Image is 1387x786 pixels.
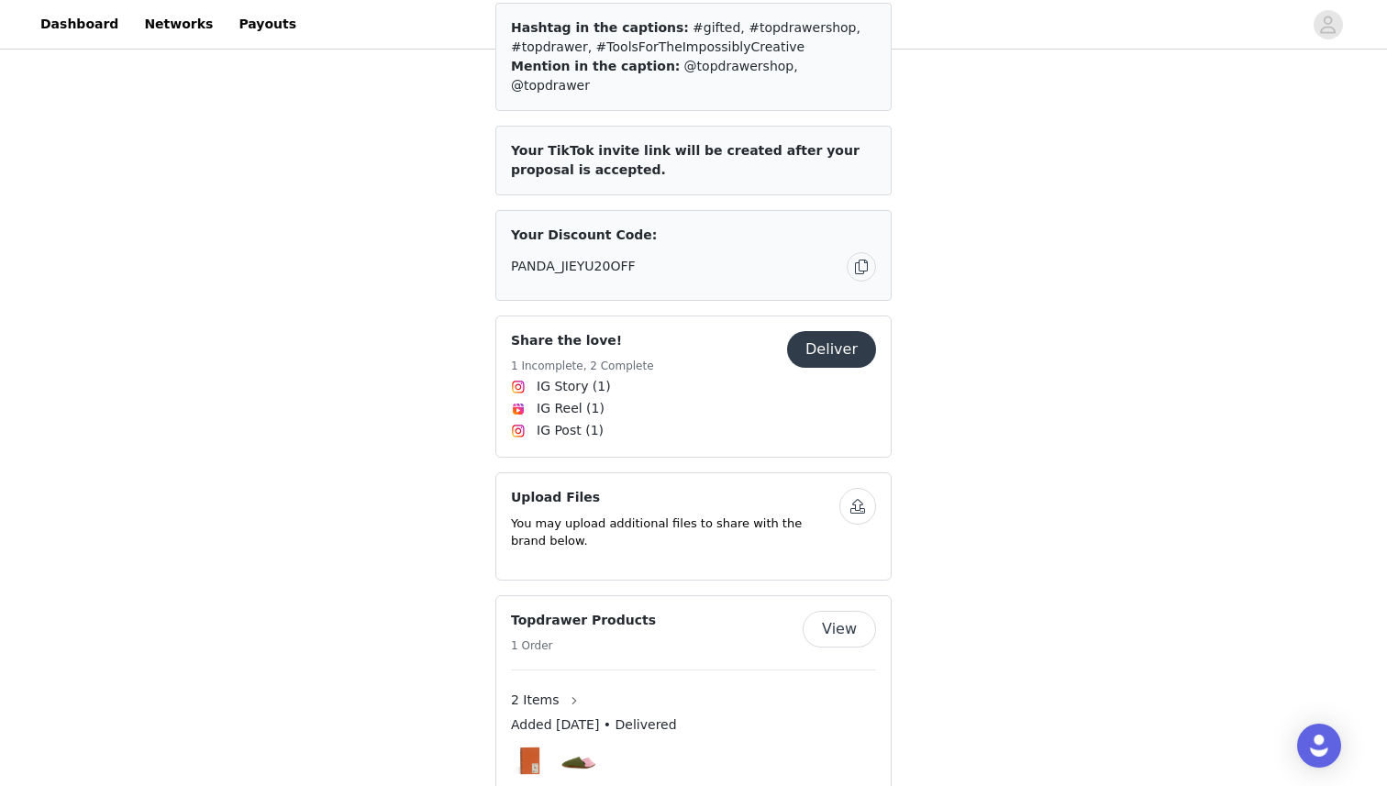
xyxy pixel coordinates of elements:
[511,691,560,710] span: 2 Items
[511,226,657,245] span: Your Discount Code:
[511,20,860,54] span: #gifted, #topdrawershop, #topdrawer, #ToolsForTheImpossiblyCreative
[495,316,892,458] div: Share the love!
[787,331,876,368] button: Deliver
[511,143,860,177] span: Your TikTok invite link will be created after your proposal is accepted.
[511,59,680,73] span: Mention in the caption:
[511,515,839,550] p: You may upload additional files to share with the brand below.
[1319,10,1337,39] div: avatar
[133,4,224,45] a: Networks
[227,4,307,45] a: Payouts
[511,611,656,630] h4: Topdrawer Products
[1297,724,1341,768] div: Open Intercom Messenger
[560,742,597,780] img: Arles Woven Cotton House Shoes - Sherpa Lined
[537,377,611,396] span: IG Story (1)
[511,424,526,438] img: Instagram Icon
[511,20,689,35] span: Hashtag in the captions:
[511,488,839,507] h4: Upload Files
[511,637,656,654] h5: 1 Order
[511,331,654,350] h4: Share the love!
[511,358,654,374] h5: 1 Incomplete, 2 Complete
[511,257,636,276] span: PANDA_JIEYU20OFF
[537,421,604,440] span: IG Post (1)
[511,715,677,735] span: Added [DATE] • Delivered
[803,611,876,648] button: View
[511,59,798,93] span: @topdrawershop, @topdrawer
[511,380,526,394] img: Instagram Icon
[537,399,605,418] span: IG Reel (1)
[511,402,526,416] img: Instagram Reels Icon
[511,742,549,780] img: Mixed Media Book
[29,4,129,45] a: Dashboard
